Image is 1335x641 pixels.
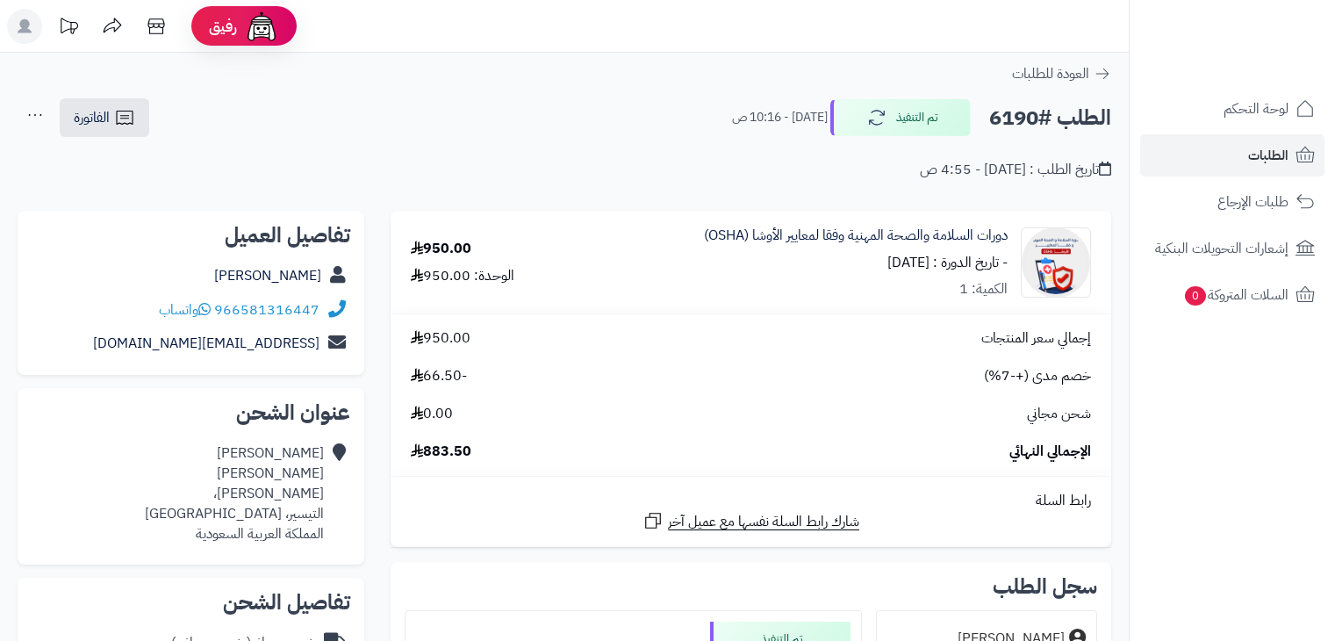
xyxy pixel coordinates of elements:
[32,592,350,613] h2: تفاصيل الشحن
[145,443,324,544] div: [PERSON_NAME] [PERSON_NAME] [PERSON_NAME]، التيسير، [GEOGRAPHIC_DATA] المملكة العربية السعودية
[642,510,859,532] a: شارك رابط السلة نفسها مع عميل آخر
[1185,286,1206,306] span: 0
[1155,236,1288,261] span: إشعارات التحويلات البنكية
[32,402,350,423] h2: عنوان الشحن
[920,160,1111,180] div: تاريخ الطلب : [DATE] - 4:55 ص
[989,100,1111,136] h2: الطلب #6190
[981,328,1091,349] span: إجمالي سعر المنتجات
[1217,190,1288,214] span: طلبات الإرجاع
[244,9,279,44] img: ai-face.png
[398,491,1104,511] div: رابط السلة
[668,512,859,532] span: شارك رابط السلة نفسها مع عميل آخر
[1012,63,1089,84] span: العودة للطلبات
[47,9,90,48] a: تحديثات المنصة
[74,107,110,128] span: الفاتورة
[1183,283,1288,307] span: السلات المتروكة
[159,299,211,320] a: واتساب
[1216,49,1318,86] img: logo-2.png
[993,576,1097,597] h3: سجل الطلب
[1140,134,1324,176] a: الطلبات
[411,239,471,259] div: 950.00
[214,265,321,286] a: [PERSON_NAME]
[1140,181,1324,223] a: طلبات الإرجاع
[1224,97,1288,121] span: لوحة التحكم
[1022,227,1090,298] img: 1752420691-%D8%A7%D9%84%D8%B3%D9%84%D8%A7%D9%85%D8%A9%20%D9%88%20%D8%A7%D9%84%D8%B5%D8%AD%D8%A9%2...
[411,366,467,386] span: -66.50
[60,98,149,137] a: الفاتورة
[1009,442,1091,462] span: الإجمالي النهائي
[32,225,350,246] h2: تفاصيل العميل
[704,226,1008,246] a: دورات السلامة والصحة المهنية وفقا لمعايير الأوشا (OSHA)
[1027,404,1091,424] span: شحن مجاني
[959,279,1008,299] div: الكمية: 1
[209,16,237,37] span: رفيق
[984,366,1091,386] span: خصم مدى (+-7%)
[1140,88,1324,130] a: لوحة التحكم
[411,328,470,349] span: 950.00
[887,252,1008,273] small: - تاريخ الدورة : [DATE]
[1248,143,1288,168] span: الطلبات
[732,109,828,126] small: [DATE] - 10:16 ص
[1140,274,1324,316] a: السلات المتروكة0
[214,299,319,320] a: 966581316447
[411,442,471,462] span: 883.50
[411,266,514,286] div: الوحدة: 950.00
[1012,63,1111,84] a: العودة للطلبات
[411,404,453,424] span: 0.00
[1140,227,1324,270] a: إشعارات التحويلات البنكية
[93,333,319,354] a: [EMAIL_ADDRESS][DOMAIN_NAME]
[830,99,971,136] button: تم التنفيذ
